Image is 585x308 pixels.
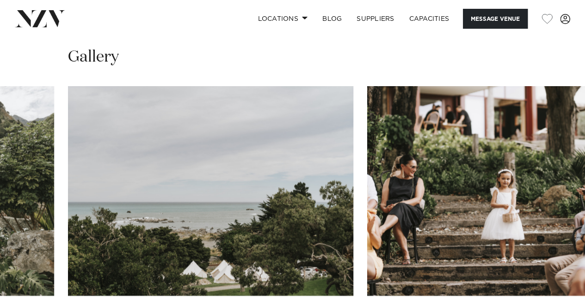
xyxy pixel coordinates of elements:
swiper-slide: 8 / 29 [68,86,353,296]
h2: Gallery [68,47,119,68]
a: SUPPLIERS [349,9,401,29]
a: BLOG [315,9,349,29]
button: Message Venue [463,9,528,29]
img: nzv-logo.png [15,10,65,27]
a: Capacities [402,9,457,29]
a: Locations [250,9,315,29]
